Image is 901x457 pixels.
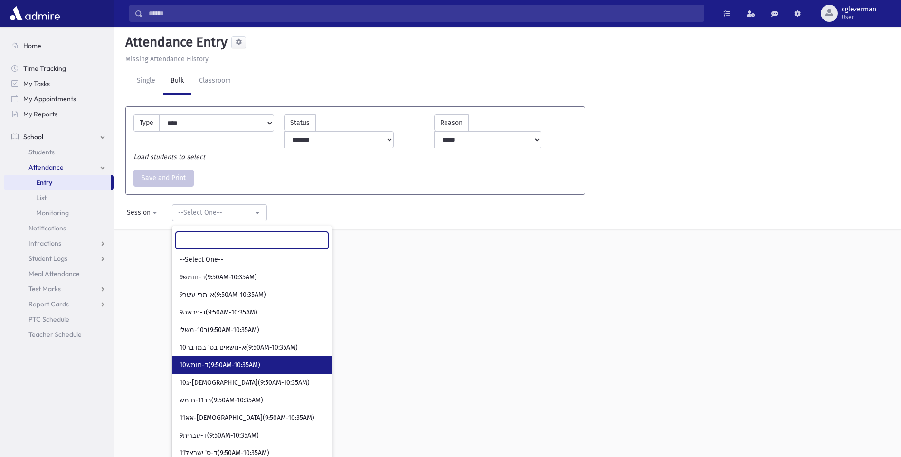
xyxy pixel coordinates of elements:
a: School [4,129,114,144]
a: Single [129,68,163,95]
img: AdmirePro [8,4,62,23]
input: Search [143,5,704,22]
div: Load students to select [129,152,582,162]
a: My Reports [4,106,114,122]
span: cglezerman [842,6,876,13]
label: Status [284,114,316,131]
span: Entry [36,178,52,187]
a: Entry [4,175,111,190]
span: PTC Schedule [28,315,69,324]
span: --Select One-- [180,255,224,265]
a: My Appointments [4,91,114,106]
button: Session [121,204,164,221]
a: My Tasks [4,76,114,91]
a: Attendance [4,160,114,175]
a: Students [4,144,114,160]
a: Time Tracking [4,61,114,76]
a: Missing Attendance History [122,55,209,63]
span: Home [23,41,41,50]
a: Report Cards [4,296,114,312]
span: 10ג-[DEMOGRAPHIC_DATA](9:50AM-10:35AM) [180,378,310,388]
span: אא11-[DEMOGRAPHIC_DATA](9:50AM-10:35AM) [180,413,314,423]
span: ב10-משלי(9:50AM-10:35AM) [180,325,259,335]
span: School [23,133,43,141]
a: Test Marks [4,281,114,296]
input: Search [176,232,328,249]
span: Infractions [28,239,61,248]
a: Monitoring [4,205,114,220]
span: Meal Attendance [28,269,80,278]
span: My Tasks [23,79,50,88]
a: Notifications [4,220,114,236]
a: Home [4,38,114,53]
a: Bulk [163,68,191,95]
span: My Reports [23,110,57,118]
a: Teacher Schedule [4,327,114,342]
span: 10ד-חומש(9:50AM-10:35AM) [180,361,260,370]
a: Infractions [4,236,114,251]
span: Test Marks [28,285,61,293]
span: Attendance [28,163,64,171]
span: Notifications [28,224,66,232]
span: User [842,13,876,21]
span: Student Logs [28,254,67,263]
span: בב11-חומש(9:50AM-10:35AM) [180,396,263,405]
span: Monitoring [36,209,69,217]
span: Students [28,148,55,156]
span: My Appointments [23,95,76,103]
a: Student Logs [4,251,114,266]
span: 9ב-חומש(9:50AM-10:35AM) [180,273,257,282]
button: Save and Print [133,170,194,187]
h5: Attendance Entry [122,34,228,50]
a: Meal Attendance [4,266,114,281]
span: Report Cards [28,300,69,308]
span: Teacher Schedule [28,330,82,339]
a: PTC Schedule [4,312,114,327]
div: Session [127,208,151,218]
u: Missing Attendance History [125,55,209,63]
span: 9ד-עברית(9:50AM-10:35AM) [180,431,259,440]
span: List [36,193,47,202]
label: Reason [434,114,469,131]
span: Time Tracking [23,64,66,73]
div: --Select One-- [178,208,253,218]
label: Type [133,114,160,132]
a: List [4,190,114,205]
span: 10א-נושאים בס' במדבר(9:50AM-10:35AM) [180,343,298,352]
a: Classroom [191,68,238,95]
span: 9א-תרי עשר(9:50AM-10:35AM) [180,290,266,300]
span: 9ג-פרשה(9:50AM-10:35AM) [180,308,257,317]
button: --Select One-- [172,204,267,221]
